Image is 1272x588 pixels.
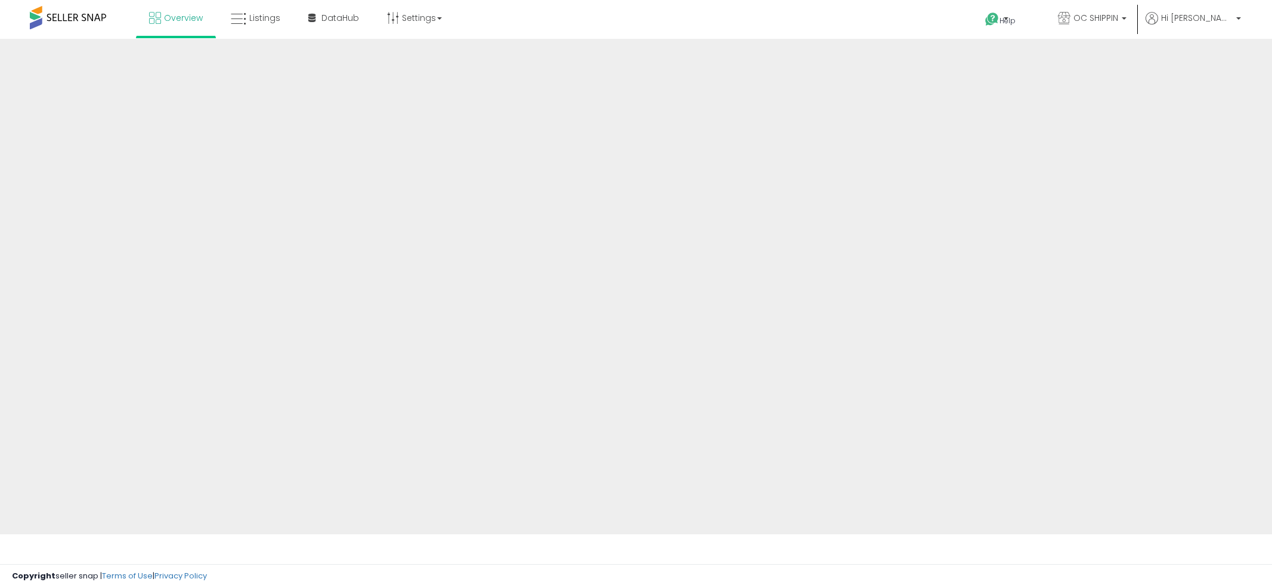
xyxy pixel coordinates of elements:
a: Help [976,3,1039,39]
a: Hi [PERSON_NAME] [1146,12,1241,39]
span: DataHub [321,12,359,24]
span: OC SHIPPIN [1073,12,1118,24]
span: Help [999,16,1016,26]
span: Listings [249,12,280,24]
span: Hi [PERSON_NAME] [1161,12,1233,24]
i: Get Help [985,12,999,27]
span: Overview [164,12,203,24]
